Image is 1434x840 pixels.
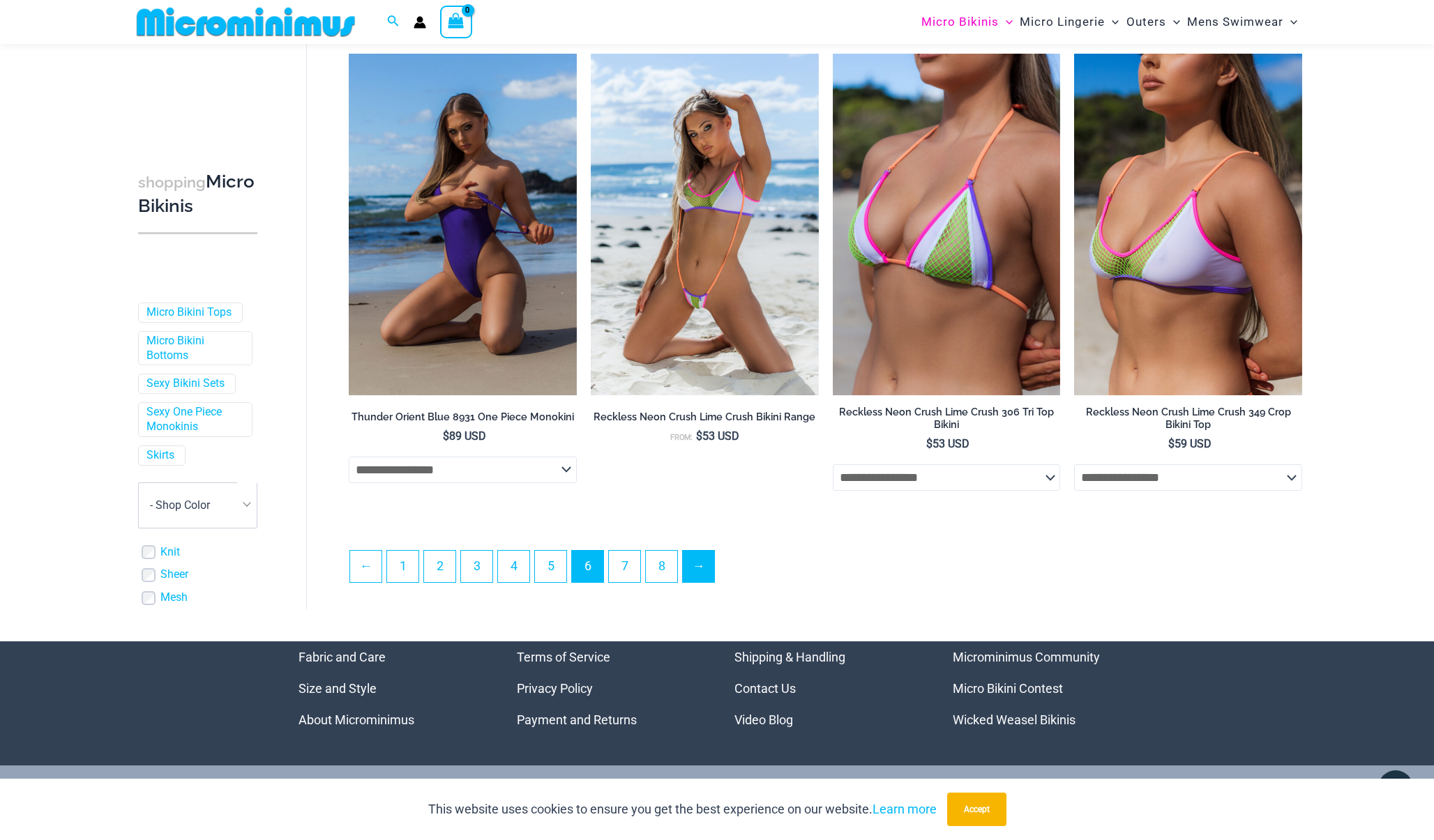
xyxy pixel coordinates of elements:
[1074,406,1302,437] a: Reckless Neon Crush Lime Crush 349 Crop Bikini Top
[696,429,739,443] bdi: 53 USD
[696,429,702,443] span: $
[160,590,188,605] a: Mesh
[349,54,577,395] img: Thunder Orient Blue 8931 One piece 09
[138,170,257,218] h3: Micro Bikinis
[999,4,1013,40] span: Menu Toggle
[160,545,180,560] a: Knit
[953,641,1136,735] aside: Footer Widget 4
[953,681,1063,696] a: Micro Bikini Contest
[1020,4,1105,40] span: Micro Lingerie
[424,551,455,582] a: Page 2
[461,551,492,582] a: Page 3
[299,641,482,735] nav: Menu
[646,551,677,582] a: Page 8
[833,406,1061,437] a: Reckless Neon Crush Lime Crush 306 Tri Top Bikini
[926,437,969,450] bdi: 53 USD
[734,641,918,735] nav: Menu
[670,433,693,442] span: From:
[1168,437,1175,450] span: $
[873,802,937,816] a: Learn more
[349,550,1302,590] nav: Product Pagination
[150,498,210,512] span: - Shop Color
[572,551,603,582] span: Page 6
[591,54,819,395] a: Reckless Neon Crush Lime Crush 349 Crop Top 4561 Sling 05Reckless Neon Crush Lime Crush 349 Crop ...
[833,54,1061,395] a: Reckless Neon Crush Lime Crush 306 Tri Top 01Reckless Neon Crush Lime Crush 306 Tri Top 296 Cheek...
[387,13,400,31] a: Search icon link
[591,54,819,395] img: Reckless Neon Crush Lime Crush 349 Crop Top 4561 Sling 05
[146,406,241,435] a: Sexy One Piece Monokinis
[139,483,257,528] span: - Shop Color
[1074,54,1302,395] img: Reckless Neon Crush Lime Crush 349 Crop Top 01
[443,429,486,443] bdi: 89 USD
[517,641,700,735] nav: Menu
[734,681,796,696] a: Contact Us
[131,6,361,38] img: MM SHOP LOGO FLAT
[734,712,793,727] a: Video Blog
[160,568,188,583] a: Sheer
[138,482,257,528] span: - Shop Color
[921,4,999,40] span: Micro Bikinis
[926,437,933,450] span: $
[299,681,377,696] a: Size and Style
[953,712,1075,727] a: Wicked Weasel Bikinis
[349,411,577,429] a: Thunder Orient Blue 8931 One Piece Monokini
[1166,4,1180,40] span: Menu Toggle
[916,2,1303,42] nav: Site Navigation
[535,551,566,582] a: Page 5
[1168,437,1212,450] bdi: 59 USD
[1016,4,1122,40] a: Micro LingerieMenu ToggleMenu Toggle
[1184,4,1301,40] a: Mens SwimwearMenu ToggleMenu Toggle
[1187,4,1283,40] span: Mens Swimwear
[387,551,418,582] a: Page 1
[349,411,577,424] h2: Thunder Orient Blue 8931 One Piece Monokini
[833,54,1061,395] img: Reckless Neon Crush Lime Crush 306 Tri Top 01
[517,712,637,727] a: Payment and Returns
[947,793,1006,826] button: Accept
[146,377,225,392] a: Sexy Bikini Sets
[1074,54,1302,395] a: Reckless Neon Crush Lime Crush 349 Crop Top 01Reckless Neon Crush Lime Crush 349 Crop Top 02Reckl...
[833,406,1061,432] h2: Reckless Neon Crush Lime Crush 306 Tri Top Bikini
[953,641,1136,735] nav: Menu
[1283,4,1297,40] span: Menu Toggle
[734,641,918,735] aside: Footer Widget 3
[498,551,529,582] a: Page 4
[953,650,1100,664] a: Microminimus Community
[146,334,241,363] a: Micro Bikini Bottoms
[443,429,449,443] span: $
[1123,4,1184,40] a: OutersMenu ToggleMenu Toggle
[683,551,714,582] a: →
[146,448,174,463] a: Skirts
[1126,4,1166,40] span: Outers
[591,411,819,424] h2: Reckless Neon Crush Lime Crush Bikini Range
[440,6,472,38] a: View Shopping Cart, empty
[517,641,700,735] aside: Footer Widget 2
[146,305,232,320] a: Micro Bikini Tops
[918,4,1016,40] a: Micro BikinisMenu ToggleMenu Toggle
[350,551,382,582] a: ←
[517,650,610,664] a: Terms of Service
[591,411,819,429] a: Reckless Neon Crush Lime Crush Bikini Range
[428,799,937,820] p: This website uses cookies to ensure you get the best experience on our website.
[349,54,577,395] a: Thunder Orient Blue 8931 One piece 09Thunder Orient Blue 8931 One piece 13Thunder Orient Blue 893...
[299,650,386,664] a: Fabric and Care
[1074,406,1302,432] h2: Reckless Neon Crush Lime Crush 349 Crop Bikini Top
[734,650,845,664] a: Shipping & Handling
[138,174,206,191] span: shopping
[299,712,414,727] a: About Microminimus
[1105,4,1119,40] span: Menu Toggle
[517,681,593,696] a: Privacy Policy
[609,551,640,582] a: Page 7
[299,641,482,735] aside: Footer Widget 1
[414,16,426,29] a: Account icon link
